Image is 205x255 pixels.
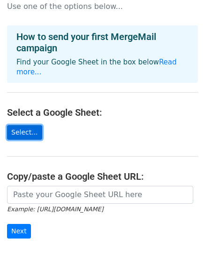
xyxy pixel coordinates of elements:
[16,58,177,76] a: Read more...
[158,210,205,255] iframe: Chat Widget
[16,31,189,54] h4: How to send your first MergeMail campaign
[7,125,42,140] a: Select...
[7,206,103,213] small: Example: [URL][DOMAIN_NAME]
[7,171,198,182] h4: Copy/paste a Google Sheet URL:
[7,107,198,118] h4: Select a Google Sheet:
[16,57,189,77] p: Find your Google Sheet in the box below
[7,186,193,204] input: Paste your Google Sheet URL here
[7,1,198,11] p: Use one of the options below...
[7,224,31,239] input: Next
